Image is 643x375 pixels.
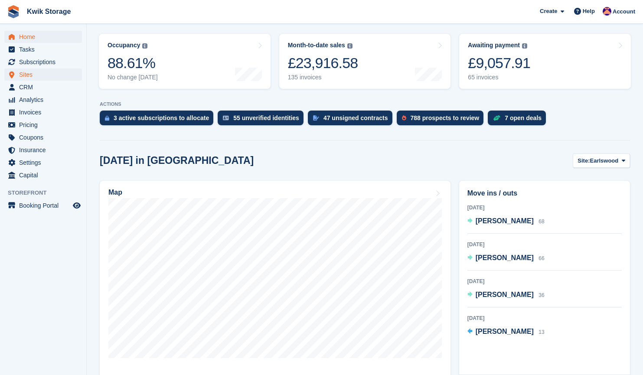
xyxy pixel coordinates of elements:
[218,111,308,130] a: 55 unverified identities
[467,314,622,322] div: [DATE]
[539,292,544,298] span: 36
[468,74,530,81] div: 65 invoices
[100,111,218,130] a: 3 active subscriptions to allocate
[19,157,71,169] span: Settings
[467,216,545,227] a: [PERSON_NAME] 68
[19,199,71,212] span: Booking Portal
[108,189,122,196] h2: Map
[19,94,71,106] span: Analytics
[19,81,71,93] span: CRM
[142,43,147,49] img: icon-info-grey-7440780725fd019a000dd9b08b2336e03edf1995a4989e88bcd33f0948082b44.svg
[411,114,480,121] div: 788 prospects to review
[539,218,544,225] span: 68
[99,34,271,89] a: Occupancy 88.61% No change [DATE]
[108,42,140,49] div: Occupancy
[505,114,542,121] div: 7 open deals
[467,253,545,264] a: [PERSON_NAME] 66
[4,144,82,156] a: menu
[459,34,631,89] a: Awaiting payment £9,057.91 65 invoices
[4,157,82,169] a: menu
[539,329,544,335] span: 13
[468,42,520,49] div: Awaiting payment
[583,7,595,16] span: Help
[19,131,71,143] span: Coupons
[313,115,319,121] img: contract_signature_icon-13c848040528278c33f63329250d36e43548de30e8caae1d1a13099fd9432cc5.svg
[467,277,622,285] div: [DATE]
[4,131,82,143] a: menu
[279,34,451,89] a: Month-to-date sales £23,916.58 135 invoices
[467,204,622,212] div: [DATE]
[308,111,397,130] a: 47 unsigned contracts
[100,155,254,166] h2: [DATE] in [GEOGRAPHIC_DATA]
[288,54,358,72] div: £23,916.58
[19,68,71,81] span: Sites
[539,255,544,261] span: 66
[233,114,299,121] div: 55 unverified identities
[488,111,550,130] a: 7 open deals
[19,106,71,118] span: Invoices
[603,7,611,16] img: Jade Stanley
[4,31,82,43] a: menu
[578,157,590,165] span: Site:
[476,291,534,298] span: [PERSON_NAME]
[23,4,74,19] a: Kwik Storage
[100,101,630,107] p: ACTIONS
[288,42,345,49] div: Month-to-date sales
[402,115,406,121] img: prospect-51fa495bee0391a8d652442698ab0144808aea92771e9ea1ae160a38d050c398.svg
[347,43,353,49] img: icon-info-grey-7440780725fd019a000dd9b08b2336e03edf1995a4989e88bcd33f0948082b44.svg
[476,254,534,261] span: [PERSON_NAME]
[8,189,86,197] span: Storefront
[522,43,527,49] img: icon-info-grey-7440780725fd019a000dd9b08b2336e03edf1995a4989e88bcd33f0948082b44.svg
[19,119,71,131] span: Pricing
[323,114,388,121] div: 47 unsigned contracts
[476,217,534,225] span: [PERSON_NAME]
[573,153,630,168] button: Site: Earlswood
[4,43,82,55] a: menu
[493,115,500,121] img: deal-1b604bf984904fb50ccaf53a9ad4b4a5d6e5aea283cecdc64d6e3604feb123c2.svg
[108,74,158,81] div: No change [DATE]
[4,68,82,81] a: menu
[476,328,534,335] span: [PERSON_NAME]
[288,74,358,81] div: 135 invoices
[4,106,82,118] a: menu
[19,43,71,55] span: Tasks
[19,144,71,156] span: Insurance
[397,111,488,130] a: 788 prospects to review
[467,241,622,248] div: [DATE]
[4,199,82,212] a: menu
[613,7,635,16] span: Account
[105,115,109,121] img: active_subscription_to_allocate_icon-d502201f5373d7db506a760aba3b589e785aa758c864c3986d89f69b8ff3...
[467,326,545,338] a: [PERSON_NAME] 13
[590,157,619,165] span: Earlswood
[467,290,545,301] a: [PERSON_NAME] 36
[19,169,71,181] span: Capital
[114,114,209,121] div: 3 active subscriptions to allocate
[467,188,622,199] h2: Move ins / outs
[19,56,71,68] span: Subscriptions
[223,115,229,121] img: verify_identity-adf6edd0f0f0b5bbfe63781bf79b02c33cf7c696d77639b501bdc392416b5a36.svg
[19,31,71,43] span: Home
[4,119,82,131] a: menu
[468,54,530,72] div: £9,057.91
[4,81,82,93] a: menu
[4,94,82,106] a: menu
[108,54,158,72] div: 88.61%
[7,5,20,18] img: stora-icon-8386f47178a22dfd0bd8f6a31ec36ba5ce8667c1dd55bd0f319d3a0aa187defe.svg
[540,7,557,16] span: Create
[72,200,82,211] a: Preview store
[4,169,82,181] a: menu
[4,56,82,68] a: menu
